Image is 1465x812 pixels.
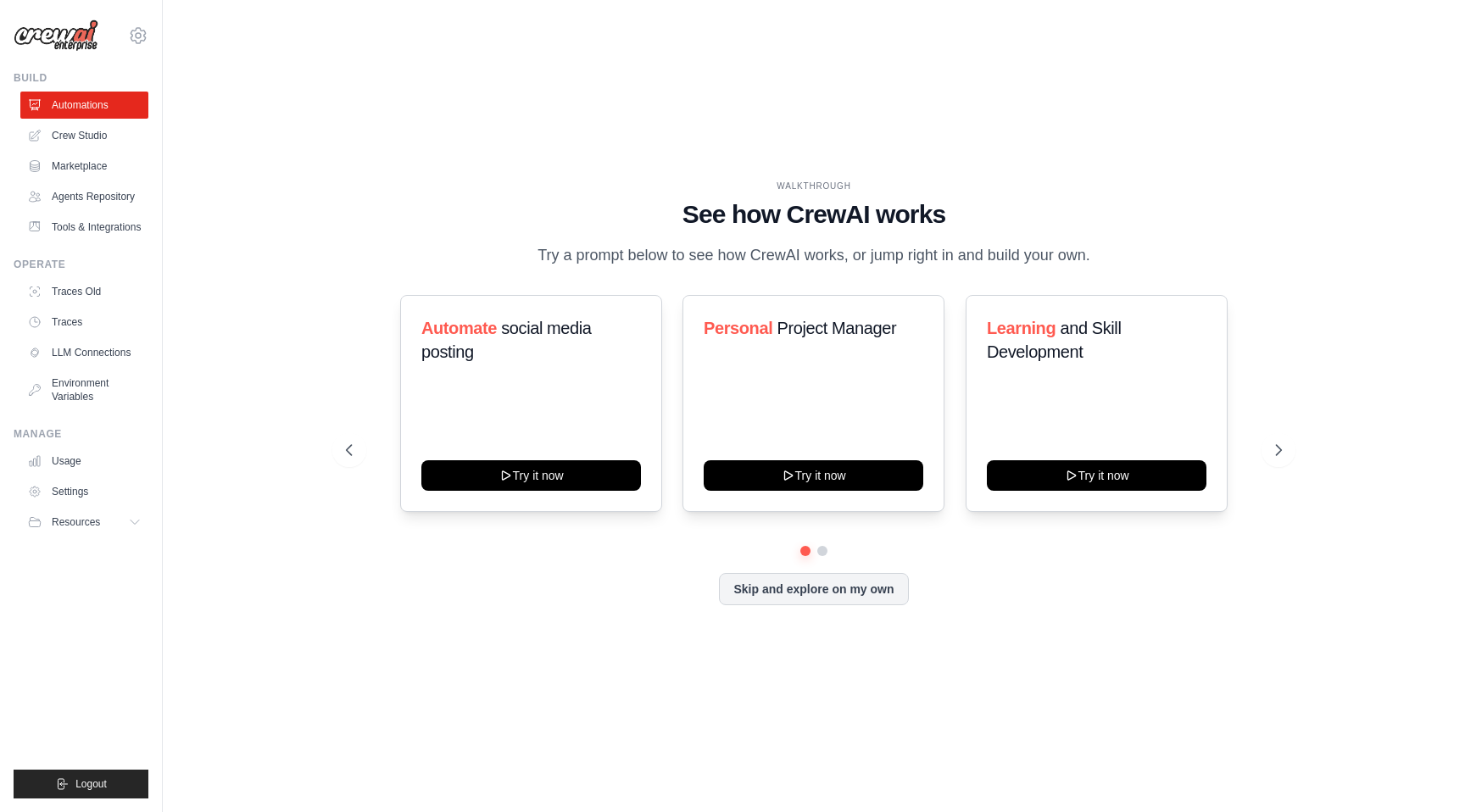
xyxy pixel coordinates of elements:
a: Crew Studio [20,122,148,149]
div: WALKTHROUGH [346,180,1282,192]
h1: See how CrewAI works [346,199,1282,230]
a: Traces [20,309,148,336]
button: Logout [14,770,148,798]
a: Tools & Integrations [20,214,148,241]
button: Skip and explore on my own [719,573,908,605]
span: Resources [52,515,100,529]
span: Automate [421,319,497,337]
button: Try it now [704,460,923,491]
a: Usage [20,448,148,475]
p: Try a prompt below to see how CrewAI works, or jump right in and build your own. [529,243,1099,268]
button: Resources [20,509,148,536]
a: Automations [20,92,148,119]
button: Try it now [421,460,641,491]
span: Project Manager [777,319,897,337]
button: Try it now [987,460,1206,491]
div: Build [14,71,148,85]
span: Logout [75,777,107,791]
img: Logo [14,19,98,52]
a: Agents Repository [20,183,148,210]
a: Settings [20,478,148,505]
a: LLM Connections [20,339,148,366]
span: Learning [987,319,1056,337]
div: Operate [14,258,148,271]
a: Environment Variables [20,370,148,410]
div: Manage [14,427,148,441]
span: social media posting [421,319,592,361]
a: Marketplace [20,153,148,180]
span: Personal [704,319,772,337]
span: and Skill Development [987,319,1121,361]
a: Traces Old [20,278,148,305]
